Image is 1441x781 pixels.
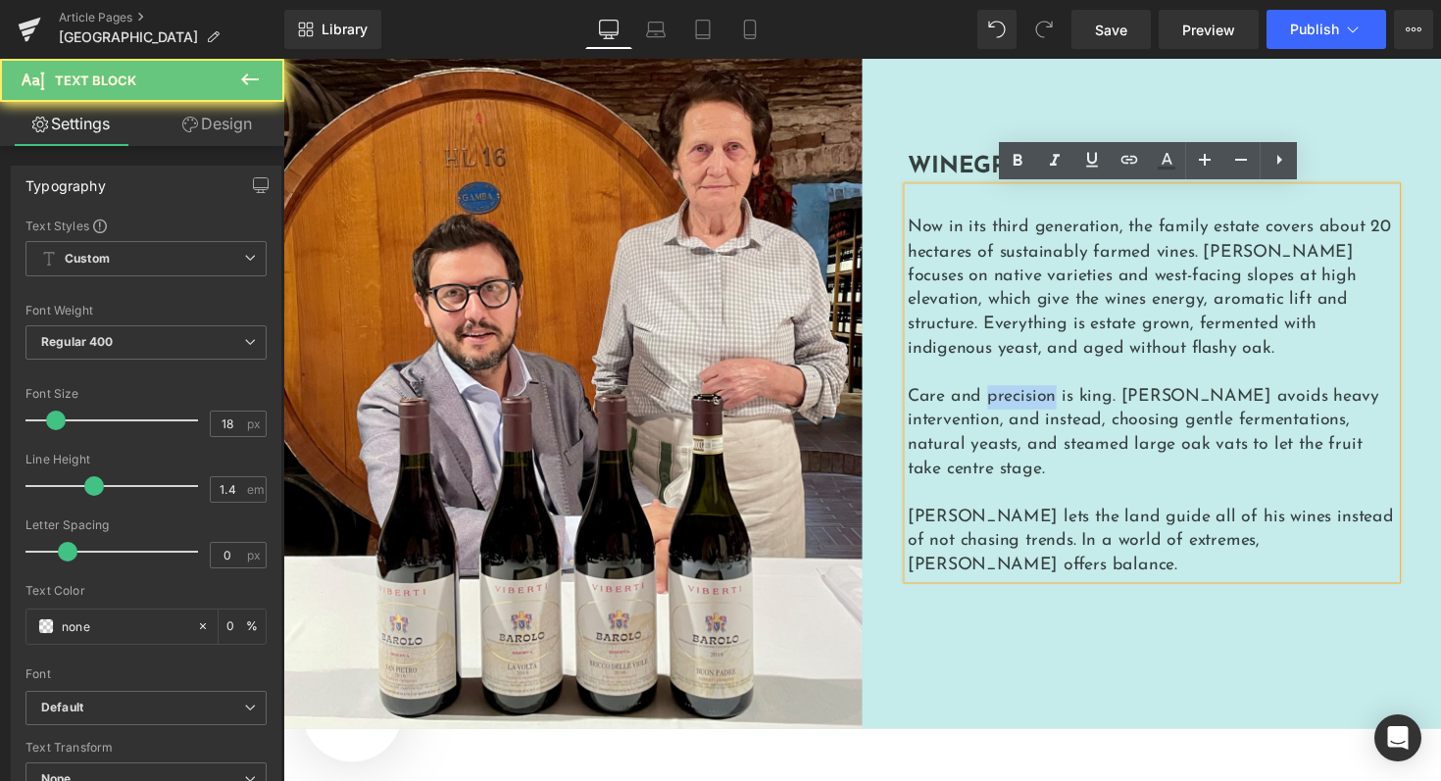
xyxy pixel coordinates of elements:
span: Save [1095,20,1127,40]
span: px [247,417,264,430]
span: Preview [1182,20,1235,40]
div: Text Transform [25,741,267,755]
p: [PERSON_NAME] lets the land guide all of his wines instead of not chasing trends. In a world of e... [640,459,1140,533]
button: Publish [1267,10,1386,49]
button: Undo [977,10,1017,49]
button: More [1394,10,1433,49]
a: Tablet [679,10,726,49]
div: Open Intercom Messenger [1374,714,1421,761]
b: Custom [65,251,110,268]
h1: Winegrowing Philosophy [640,99,1140,122]
span: em [247,483,264,496]
a: Design [146,102,288,146]
span: Publish [1290,22,1339,37]
span: Text Block [55,73,136,88]
a: Preview [1159,10,1259,49]
span: Library [322,21,368,38]
div: % [219,610,266,644]
a: Laptop [632,10,679,49]
a: New Library [284,10,381,49]
a: Desktop [585,10,632,49]
div: Text Styles [25,218,267,233]
div: Font [25,667,267,681]
div: Letter Spacing [25,518,267,532]
span: [GEOGRAPHIC_DATA] [59,29,198,45]
p: Care and precision is king. [PERSON_NAME] avoids heavy intervention, and instead, choosing gentle... [640,335,1140,434]
input: Color [62,615,187,637]
div: Text Color [25,584,267,598]
div: Line Height [25,453,267,466]
p: Now in its third generation, the family estate covers about 20 hectares of sustainably farmed vin... [640,162,1140,310]
a: Article Pages [59,10,284,25]
b: Regular 400 [41,334,114,349]
div: Font Size [25,387,267,401]
div: Typography [25,167,106,194]
span: px [247,549,264,561]
a: Mobile [726,10,773,49]
button: Redo [1024,10,1064,49]
div: Font Weight [25,304,267,317]
i: Default [41,700,83,716]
